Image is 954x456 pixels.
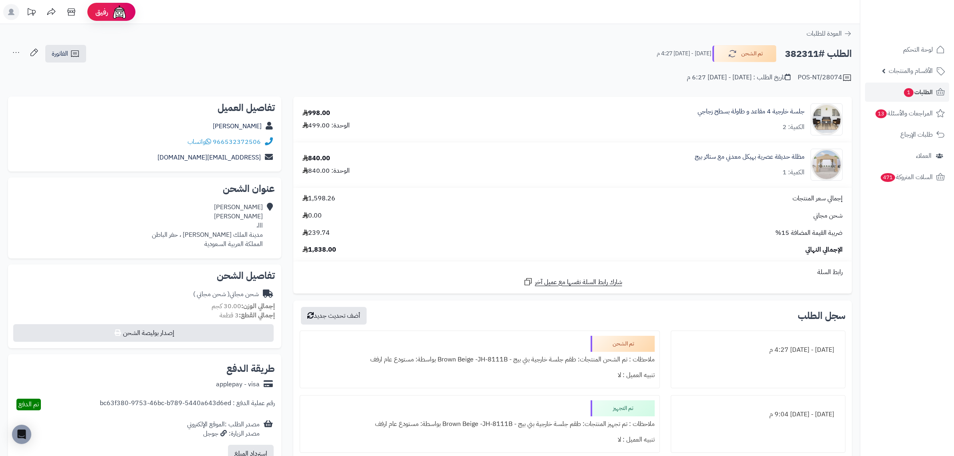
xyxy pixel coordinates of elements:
h2: طريقة الدفع [226,364,275,373]
span: طلبات الإرجاع [900,129,933,140]
span: الفاتورة [52,49,68,59]
small: [DATE] - [DATE] 4:27 م [657,50,711,58]
span: لوحة التحكم [903,44,933,55]
span: ( شحن مجاني ) [193,289,230,299]
span: العودة للطلبات [807,29,842,38]
span: 239.74 [303,228,330,238]
span: الأقسام والمنتجات [889,65,933,77]
div: تم التجهيز [591,400,655,416]
a: المراجعات والأسئلة13 [865,104,949,123]
div: رقم عملية الدفع : bc63f380-9753-46bc-b789-5440a643d6ed [100,399,275,410]
div: الوحدة: 840.00 [303,166,350,176]
div: الكمية: 1 [783,168,805,177]
a: لوحة التحكم [865,40,949,59]
span: 1 [904,88,914,97]
small: 30.00 كجم [212,301,275,311]
span: السلات المتروكة [880,172,933,183]
a: شارك رابط السلة نفسها مع عميل آخر [523,277,622,287]
span: المراجعات والأسئلة [875,108,933,119]
img: logo-2.png [900,6,946,23]
button: إصدار بوليصة الشحن [13,324,274,342]
div: تنبيه العميل : لا [305,432,655,448]
span: 1,598.26 [303,194,335,203]
span: 13 [875,109,887,119]
span: الإجمالي النهائي [805,245,843,254]
a: طلبات الإرجاع [865,125,949,144]
a: الفاتورة [45,45,86,63]
a: تحديثات المنصة [21,4,41,22]
a: العملاء [865,146,949,165]
span: الطلبات [903,87,933,98]
a: الطلبات1 [865,83,949,102]
div: مصدر الزيارة: جوجل [187,429,260,438]
a: [EMAIL_ADDRESS][DOMAIN_NAME] [157,153,261,162]
button: تم الشحن [712,45,777,62]
span: 0.00 [303,211,322,220]
span: إجمالي سعر المنتجات [793,194,843,203]
a: واتساب [188,137,211,147]
div: ملاحظات : تم الشحن المنتجات: طقم جلسة خارجية بني بيج - Brown Beige -JH-8111B بواسطة: مستودع عام ارفف [305,352,655,367]
div: ملاحظات : تم تجهيز المنتجات: طقم جلسة خارجية بني بيج - Brown Beige -JH-8111B بواسطة: مستودع عام ارفف [305,416,655,432]
div: الوحدة: 499.00 [303,121,350,130]
div: تنبيه العميل : لا [305,367,655,383]
a: 966532372506 [213,137,261,147]
span: رفيق [95,7,108,17]
div: Open Intercom Messenger [12,425,31,444]
div: تم الشحن [591,336,655,352]
img: ai-face.png [111,4,127,20]
div: الكمية: 2 [783,123,805,132]
span: 471 [880,173,895,182]
h2: عنوان الشحن [14,184,275,194]
div: 998.00 [303,109,330,118]
div: applepay - visa [216,380,260,389]
h2: الطلب #382311 [785,46,852,62]
span: ضريبة القيمة المضافة 15% [775,228,843,238]
div: شحن مجاني [193,290,259,299]
div: رابط السلة [296,268,849,277]
small: 3 قطعة [220,311,275,320]
span: 1,838.00 [303,245,336,254]
img: 1754900660-110119010038-90x90.jpg [811,103,842,135]
span: شارك رابط السلة نفسها مع عميل آخر [535,278,622,287]
img: 1754900874-110127010002-90x90.jpg [811,149,842,181]
a: العودة للطلبات [807,29,852,38]
div: POS-NT/28074 [798,73,852,83]
h3: سجل الطلب [798,311,845,321]
a: السلات المتروكة471 [865,167,949,187]
a: [PERSON_NAME] [213,121,262,131]
span: تم الدفع [18,400,39,409]
span: العملاء [916,150,932,161]
div: [DATE] - [DATE] 4:27 م [676,342,840,358]
div: تاريخ الطلب : [DATE] - [DATE] 6:27 م [687,73,791,82]
h2: تفاصيل العميل [14,103,275,113]
span: شحن مجاني [813,211,843,220]
div: [PERSON_NAME] [PERSON_NAME] ااا، مدينة الملك [PERSON_NAME] ، حفر الباطن المملكة العربية السعودية [152,203,263,248]
button: أضف تحديث جديد [301,307,367,325]
h2: تفاصيل الشحن [14,271,275,280]
div: مصدر الطلب :الموقع الإلكتروني [187,420,260,438]
strong: إجمالي الوزن: [241,301,275,311]
a: جلسة خارجية 4 مقاعد و طاولة بسطح زجاجي [698,107,805,116]
strong: إجمالي القطع: [239,311,275,320]
div: [DATE] - [DATE] 9:04 م [676,407,840,422]
a: مظلة حديقة عصرية بهيكل معدني مع ستائر بيج [695,152,805,161]
div: 840.00 [303,154,330,163]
